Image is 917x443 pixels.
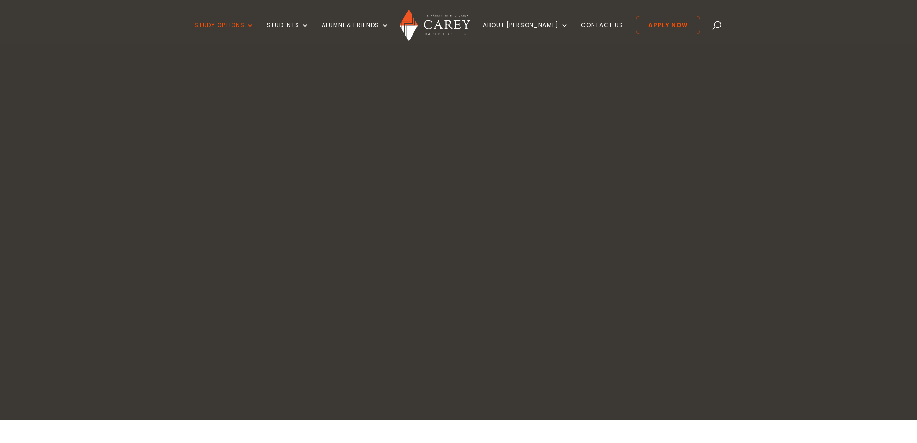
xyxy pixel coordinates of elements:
[483,22,568,44] a: About [PERSON_NAME]
[636,16,700,34] a: Apply Now
[267,22,309,44] a: Students
[400,9,470,41] img: Carey Baptist College
[194,22,254,44] a: Study Options
[581,22,623,44] a: Contact Us
[322,22,389,44] a: Alumni & Friends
